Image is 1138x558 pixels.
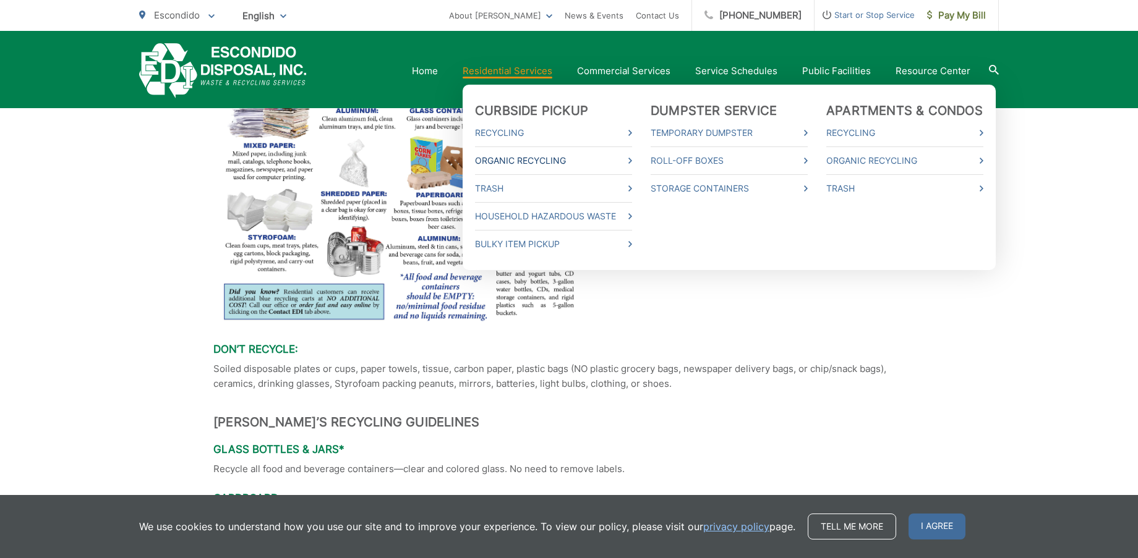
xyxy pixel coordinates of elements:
span: Pay My Bill [927,8,986,23]
h3: Cardboard [213,492,925,504]
a: Public Facilities [802,64,871,78]
a: Commercial Services [577,64,670,78]
a: Organic Recycling [475,153,632,168]
a: Organic Recycling [826,153,983,168]
a: Resource Center [896,64,970,78]
h3: Don’t Recycle: [213,343,925,355]
a: Recycling [475,125,632,140]
span: Escondido [154,9,200,21]
a: About [PERSON_NAME] [449,8,552,23]
a: Tell me more [808,514,896,539]
a: privacy policy [703,519,769,534]
a: Curbside Pickup [475,103,588,118]
a: EDCD logo. Return to the homepage. [139,43,307,98]
p: Recycle all food and beverage containers—clear and colored glass. No need to remove labels. [213,462,925,476]
a: Contact Us [636,8,679,23]
a: Roll-Off Boxes [651,153,808,168]
h2: [PERSON_NAME]’s Recycling Guidelines [213,415,925,429]
a: Trash [826,181,983,196]
a: Storage Containers [651,181,808,196]
span: English [233,5,296,27]
a: Service Schedules [695,64,777,78]
a: Household Hazardous Waste [475,209,632,224]
a: Dumpster Service [651,103,777,118]
a: Recycling [826,125,983,140]
span: I agree [909,514,965,539]
a: Residential Services [463,64,552,78]
h3: Glass Bottles & Jars* [213,443,925,455]
p: We use cookies to understand how you use our site and to improve your experience. To view our pol... [139,519,795,534]
a: Trash [475,181,632,196]
a: Bulky Item Pickup [475,237,632,252]
p: Soiled disposable plates or cups, paper towels, tissue, carbon paper, plastic bags (NO plastic gr... [213,361,925,391]
a: Home [412,64,438,78]
a: Temporary Dumpster [651,125,808,140]
a: Apartments & Condos [826,103,983,118]
a: News & Events [565,8,623,23]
